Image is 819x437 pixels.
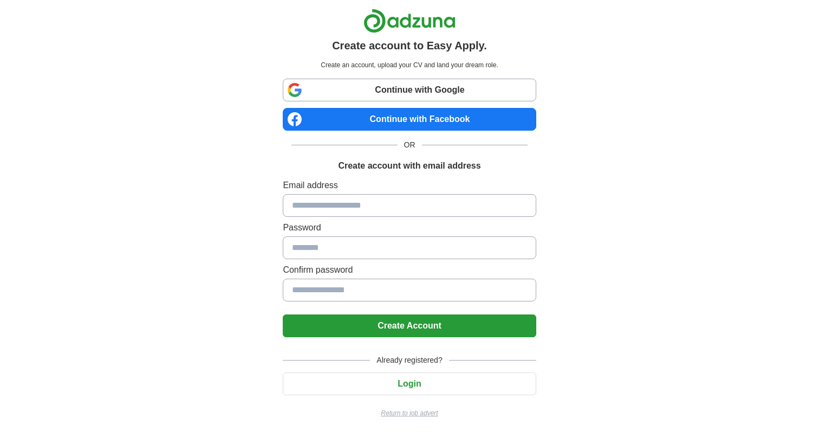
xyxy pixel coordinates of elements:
[338,159,480,172] h1: Create account with email address
[283,264,536,277] label: Confirm password
[283,108,536,131] a: Continue with Facebook
[283,314,536,337] button: Create Account
[283,221,536,234] label: Password
[283,179,536,192] label: Email address
[283,79,536,101] a: Continue with Google
[332,37,487,54] h1: Create account to Easy Apply.
[283,379,536,388] a: Login
[398,139,422,151] span: OR
[285,60,534,70] p: Create an account, upload your CV and land your dream role.
[363,9,456,33] img: Adzuna logo
[283,372,536,395] button: Login
[283,408,536,418] a: Return to job advert
[370,355,448,366] span: Already registered?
